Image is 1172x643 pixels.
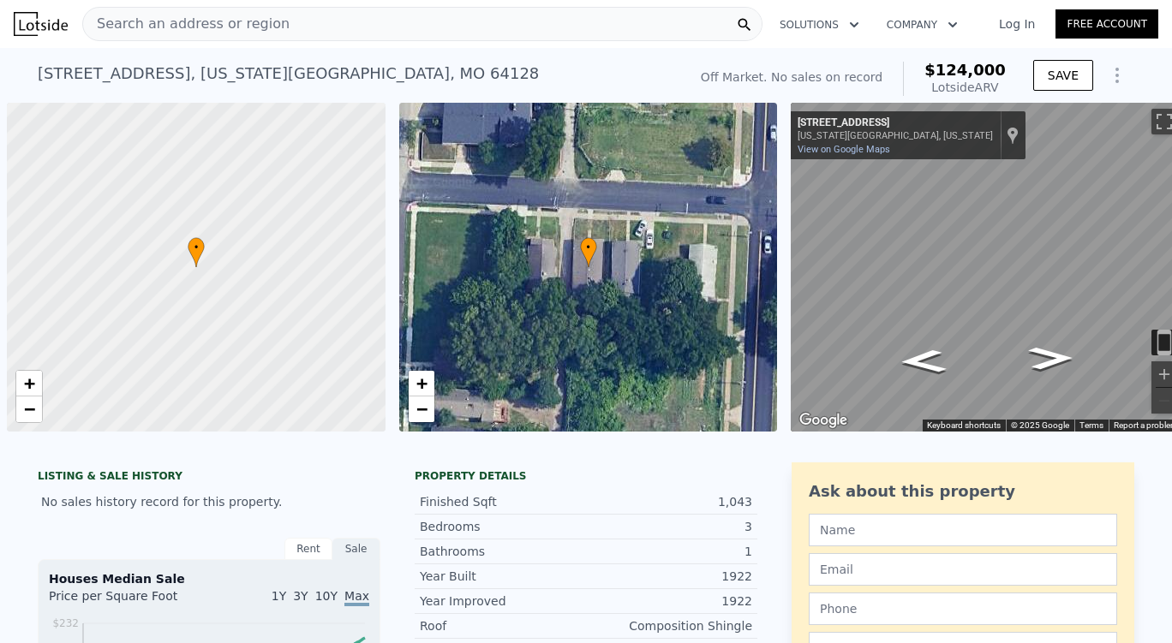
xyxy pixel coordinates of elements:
[293,589,308,603] span: 3Y
[409,371,434,396] a: Zoom in
[798,130,993,141] div: [US_STATE][GEOGRAPHIC_DATA], [US_STATE]
[38,486,380,517] div: No sales history record for this property.
[873,9,972,40] button: Company
[809,553,1117,586] input: Email
[586,592,752,610] div: 1922
[188,240,205,255] span: •
[580,240,597,255] span: •
[420,617,586,634] div: Roof
[420,592,586,610] div: Year Improved
[766,9,873,40] button: Solutions
[14,12,68,36] img: Lotside
[415,469,757,483] div: Property details
[16,371,42,396] a: Zoom in
[809,479,1117,503] div: Ask about this property
[416,372,427,394] span: +
[24,372,35,394] span: +
[880,344,966,378] path: Go East, E 28th St
[798,144,890,155] a: View on Google Maps
[416,398,427,420] span: −
[1011,420,1069,430] span: © 2025 Google
[586,568,752,585] div: 1922
[1033,60,1093,91] button: SAVE
[24,398,35,420] span: −
[409,396,434,422] a: Zoom out
[924,79,1006,96] div: Lotside ARV
[1055,9,1158,39] a: Free Account
[586,493,752,510] div: 1,043
[809,592,1117,625] input: Phone
[344,589,369,606] span: Max
[1100,58,1134,92] button: Show Options
[315,589,338,603] span: 10Y
[1009,342,1092,376] path: Go West, E 28th St
[188,237,205,267] div: •
[38,469,380,486] div: LISTING & SALE HISTORY
[580,237,597,267] div: •
[52,617,79,629] tspan: $232
[284,538,332,560] div: Rent
[49,587,209,615] div: Price per Square Foot
[16,396,42,422] a: Zoom out
[798,116,993,130] div: [STREET_ADDRESS]
[1007,126,1019,145] a: Show location on map
[586,518,752,535] div: 3
[420,543,586,560] div: Bathrooms
[420,493,586,510] div: Finished Sqft
[795,409,852,432] img: Google
[809,514,1117,546] input: Name
[49,570,369,587] div: Houses Median Sale
[978,15,1055,33] a: Log In
[38,62,539,86] div: [STREET_ADDRESS] , [US_STATE][GEOGRAPHIC_DATA] , MO 64128
[272,589,286,603] span: 1Y
[924,61,1006,79] span: $124,000
[795,409,852,432] a: Open this area in Google Maps (opens a new window)
[83,14,290,34] span: Search an address or region
[420,518,586,535] div: Bedrooms
[420,568,586,585] div: Year Built
[927,420,1001,432] button: Keyboard shortcuts
[586,617,752,634] div: Composition Shingle
[586,543,752,560] div: 1
[701,68,882,86] div: Off Market. No sales on record
[1079,420,1103,430] a: Terms (opens in new tab)
[332,538,380,560] div: Sale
